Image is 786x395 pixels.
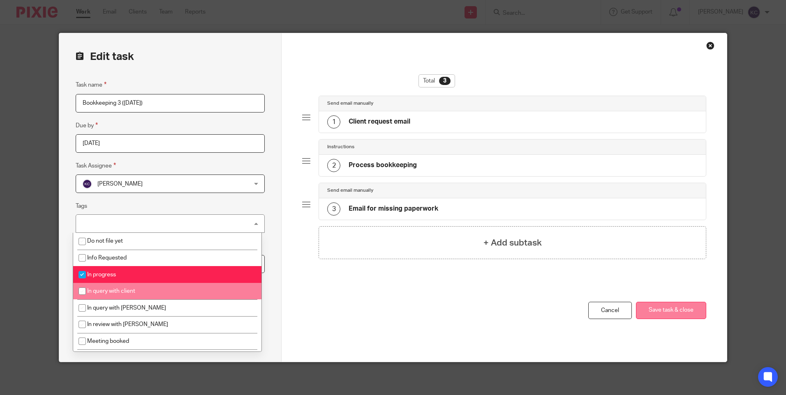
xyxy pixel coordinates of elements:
[327,115,340,129] div: 1
[76,50,265,64] h2: Edit task
[87,305,166,311] span: In query with [PERSON_NAME]
[439,77,451,85] div: 3
[327,159,340,172] div: 2
[97,181,143,187] span: [PERSON_NAME]
[588,302,632,319] a: Cancel
[327,100,373,107] h4: Send email manually
[76,134,265,153] input: Pick a date
[418,74,455,87] div: Total
[349,161,417,170] h4: Process bookkeeping
[87,238,123,244] span: Do not file yet
[483,237,542,249] h4: + Add subtask
[706,41,714,50] div: Close this dialog window
[76,161,116,170] label: Task Assignee
[327,187,373,194] h4: Send email manually
[87,288,135,294] span: In query with client
[349,204,438,213] h4: Email for missing paperwork
[76,80,106,90] label: Task name
[76,202,87,210] label: Tags
[327,144,354,150] h4: Instructions
[82,179,92,189] img: svg%3E
[327,202,340,216] div: 3
[349,117,410,126] h4: Client request email
[76,121,98,130] label: Due by
[87,255,127,261] span: Info Requested
[87,322,168,327] span: In review with [PERSON_NAME]
[87,272,116,278] span: In progress
[636,302,706,319] button: Save task & close
[87,338,129,344] span: Meeting booked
